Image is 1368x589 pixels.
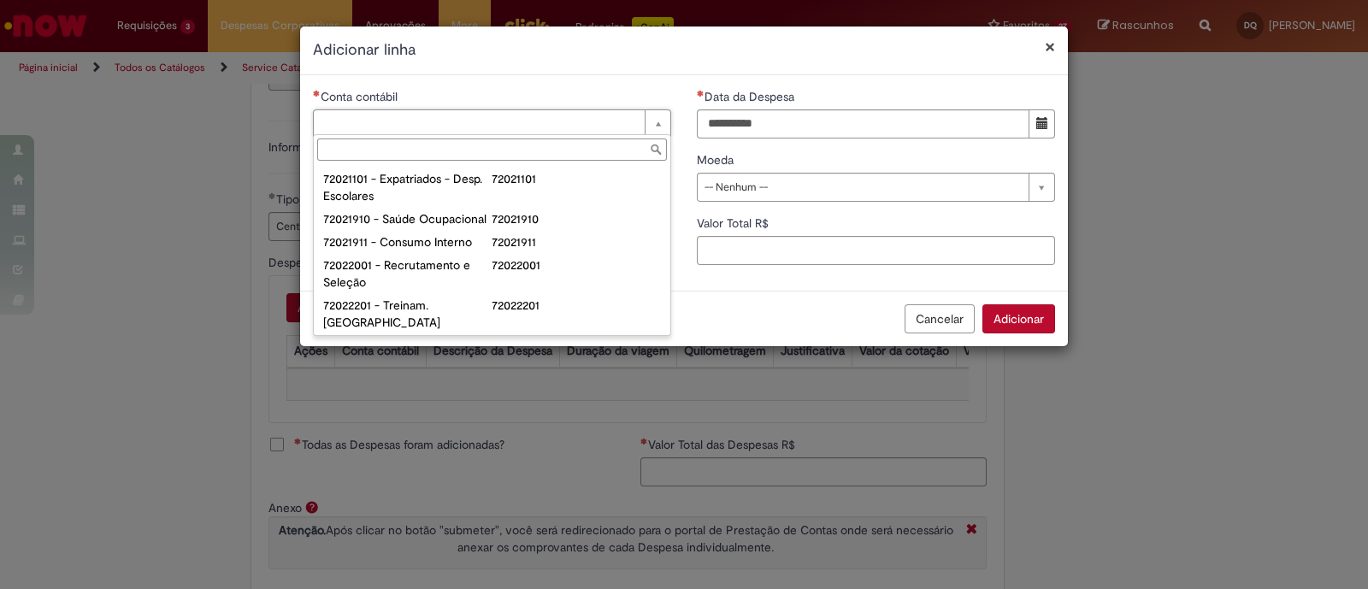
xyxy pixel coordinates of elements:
[323,297,492,331] div: 72022201 - Treinam. [GEOGRAPHIC_DATA]
[492,210,661,227] div: 72021910
[323,170,492,204] div: 72021101 - Expatriados - Desp. Escolares
[323,233,492,250] div: 72021911 - Consumo Interno
[492,170,661,187] div: 72021101
[314,164,670,335] ul: Conta contábil
[323,256,492,291] div: 72022001 - Recrutamento e Seleção
[492,256,661,274] div: 72022001
[492,297,661,314] div: 72022201
[323,210,492,227] div: 72021910 - Saúde Ocupacional
[492,233,661,250] div: 72021911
